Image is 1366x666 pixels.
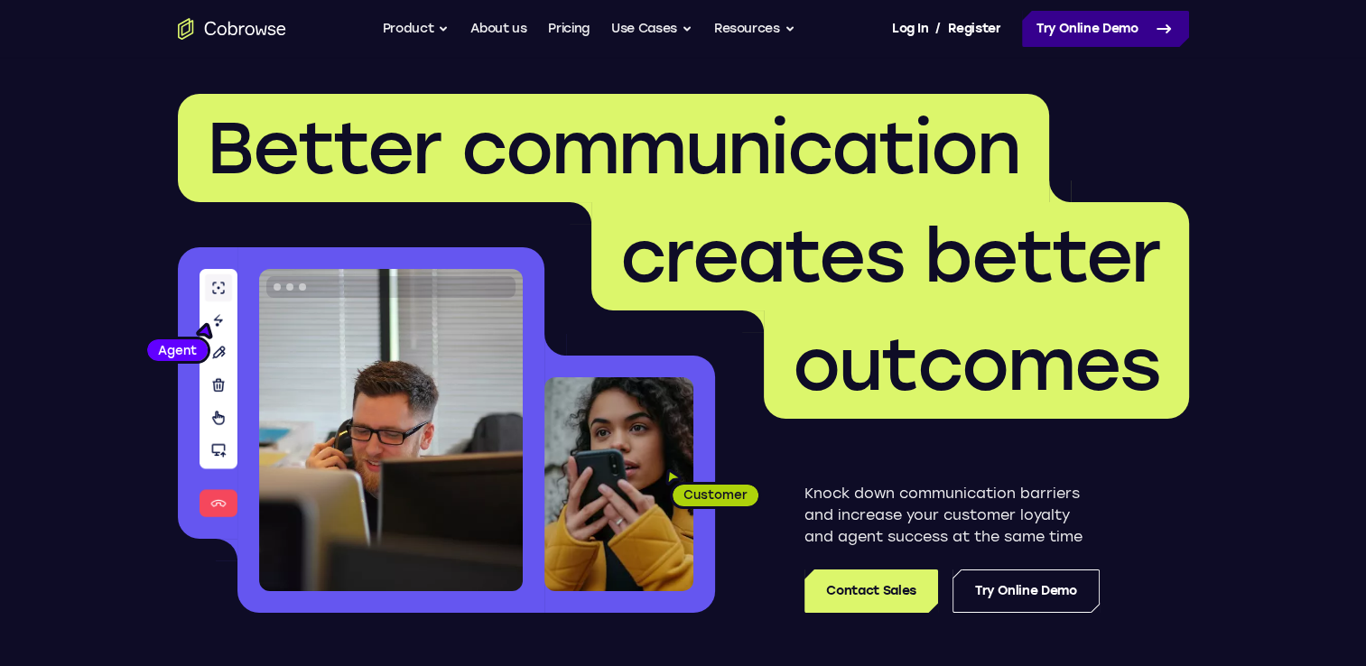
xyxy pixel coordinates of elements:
[892,11,928,47] a: Log In
[714,11,795,47] button: Resources
[1022,11,1189,47] a: Try Online Demo
[207,105,1020,191] span: Better communication
[804,569,937,613] a: Contact Sales
[948,11,1000,47] a: Register
[548,11,590,47] a: Pricing
[178,18,286,40] a: Go to the home page
[470,11,526,47] a: About us
[544,377,693,591] img: A customer holding their phone
[793,321,1160,408] span: outcomes
[935,18,941,40] span: /
[620,213,1160,300] span: creates better
[952,569,1100,613] a: Try Online Demo
[804,483,1100,548] p: Knock down communication barriers and increase your customer loyalty and agent success at the sam...
[611,11,692,47] button: Use Cases
[383,11,450,47] button: Product
[259,269,523,591] img: A customer support agent talking on the phone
